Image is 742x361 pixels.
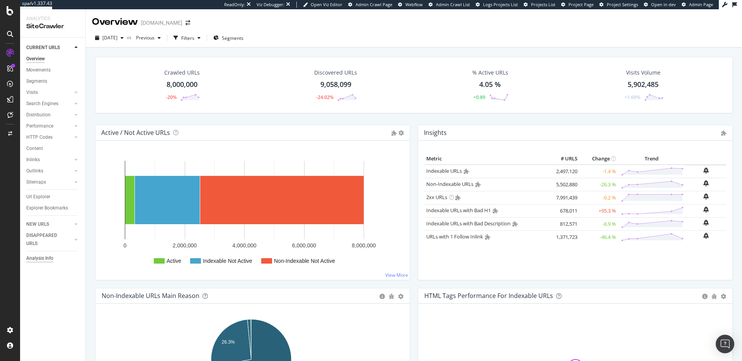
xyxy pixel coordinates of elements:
[26,204,80,212] a: Explorer Bookmarks
[385,272,408,278] a: View More
[26,15,79,22] div: Analytics
[26,178,46,186] div: Sitemaps
[92,32,127,44] button: [DATE]
[26,66,80,74] a: Movements
[389,294,394,299] div: bug
[426,220,511,227] a: Indexable URLs with Bad Description
[26,232,72,248] a: DISAPPEARED URLS
[102,34,117,41] span: 2025 Aug. 11th
[512,221,518,226] i: Admin
[316,94,334,100] div: -24.02%
[424,128,447,138] h4: Insights
[26,220,72,228] a: NEW URLS
[579,204,618,217] td: +95.3 %
[436,2,470,7] span: Admin Crawl List
[561,2,594,8] a: Project Page
[579,217,618,230] td: -6.9 %
[579,191,618,204] td: -0.2 %
[232,242,256,249] text: 4,000,000
[92,15,138,29] div: Overview
[426,233,483,240] a: URLs with 1 Follow Inlink
[133,32,164,44] button: Previous
[485,234,490,240] i: Admin
[475,182,481,187] i: Admin
[429,2,470,8] a: Admin Crawl List
[405,2,423,7] span: Webflow
[721,294,726,299] div: gear
[26,22,79,31] div: SiteCrawler
[711,294,717,299] div: bug
[26,145,80,153] a: Content
[26,77,80,85] a: Segments
[181,35,194,41] div: Filters
[352,242,376,249] text: 8,000,000
[26,167,72,175] a: Outlinks
[548,165,579,178] td: 2,497,120
[548,153,579,165] th: # URLS
[257,2,284,8] div: Viz Debugger:
[483,2,518,7] span: Logs Projects List
[26,111,51,119] div: Distribution
[26,122,53,130] div: Performance
[173,242,197,249] text: 2,000,000
[166,94,177,100] div: -20%
[702,294,708,299] div: circle-info
[682,2,713,8] a: Admin Page
[26,145,43,153] div: Content
[26,100,58,108] div: Search Engines
[703,220,709,226] div: bell-plus
[548,217,579,230] td: 812,571
[426,180,473,187] a: Non-Indexable URLs
[579,165,618,178] td: -1.4 %
[314,69,357,77] div: Discovered URLs
[398,130,404,136] i: Options
[524,2,555,8] a: Projects List
[274,258,335,264] text: Non-Indexable Not Active
[380,294,385,299] div: circle-info
[721,130,727,136] i: Admin
[426,194,447,201] a: 2xx URLs
[579,178,618,191] td: -26.3 %
[548,191,579,204] td: 7,991,439
[26,193,50,201] div: Url Explorer
[493,208,498,213] i: Admin
[26,122,72,130] a: Performance
[424,153,548,165] th: Metric
[222,339,235,345] text: 26.3%
[124,242,127,249] text: 0
[210,32,247,44] button: Segments
[26,232,65,248] div: DISAPPEARED URLS
[398,2,423,8] a: Webflow
[703,193,709,199] div: bell-plus
[689,2,713,7] span: Admin Page
[185,20,190,26] div: arrow-right-arrow-left
[170,32,204,44] button: Filters
[599,2,638,8] a: Project Settings
[568,2,594,7] span: Project Page
[426,167,462,174] a: Indexable URLs
[101,128,170,138] h4: Active / Not Active URLs
[651,2,676,7] span: Open in dev
[133,34,155,41] span: Previous
[26,77,47,85] div: Segments
[102,292,199,300] div: Non-Indexable URLs Main Reason
[102,153,401,274] svg: A chart.
[426,207,491,214] a: Indexable URLs with Bad H1
[141,19,182,27] div: [DOMAIN_NAME]
[26,133,53,141] div: HTTP Codes
[703,206,709,213] div: bell-plus
[398,294,403,299] div: gear
[222,35,243,41] span: Segments
[579,153,618,165] th: Change
[703,233,709,239] div: bell-plus
[303,2,342,8] a: Open Viz Editor
[348,2,392,8] a: Admin Crawl Page
[26,100,72,108] a: Search Engines
[127,34,133,41] span: vs
[464,169,469,174] i: Admin
[703,167,709,174] div: bell-plus
[424,292,553,300] div: HTML Tags Performance for Indexable URLs
[479,80,501,90] div: 4.05 %
[26,55,45,63] div: Overview
[26,55,80,63] a: Overview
